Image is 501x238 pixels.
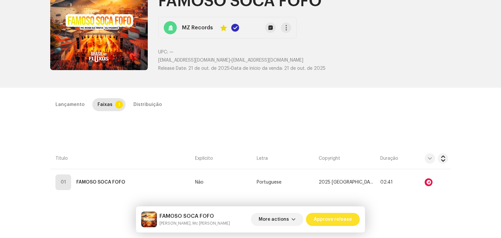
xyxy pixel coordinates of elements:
strong: MZ Records [182,24,213,32]
span: Letra [257,155,268,162]
span: • [158,66,231,71]
span: Duração [380,155,398,162]
span: Portuguese [257,180,281,185]
div: Distribuição [133,98,162,111]
span: Não [195,180,204,185]
img: 7e1e950d-64ee-4d04-ba14-104a3e9d72b2 [141,212,157,227]
button: Approve release [306,213,360,226]
span: UPC: [158,50,168,54]
span: Explícito [195,155,213,162]
span: [EMAIL_ADDRESS][DOMAIN_NAME] [232,58,303,63]
h5: FAMOSO SOCA FOFO [159,212,230,220]
span: 2025 Brasil dos Fluxos [319,180,375,185]
span: [EMAIL_ADDRESS][DOMAIN_NAME] [158,58,230,63]
span: — [169,50,174,54]
small: FAMOSO SOCA FOFO [159,220,230,227]
span: 21 de out. de 2025 [284,66,326,71]
span: More actions [259,213,289,226]
span: Approve release [314,213,352,226]
span: 02:41 [380,180,393,185]
span: Data de início da venda: [231,66,283,71]
div: Faixas [98,98,113,111]
p: • [158,57,451,64]
span: Release Date: [158,66,187,71]
p-badge: 1 [115,101,123,109]
span: Copyright [319,155,340,162]
button: More actions [251,213,303,226]
strong: FAMOSO SOCA FOFO [76,176,125,189]
span: 21 de out. de 2025 [188,66,230,71]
